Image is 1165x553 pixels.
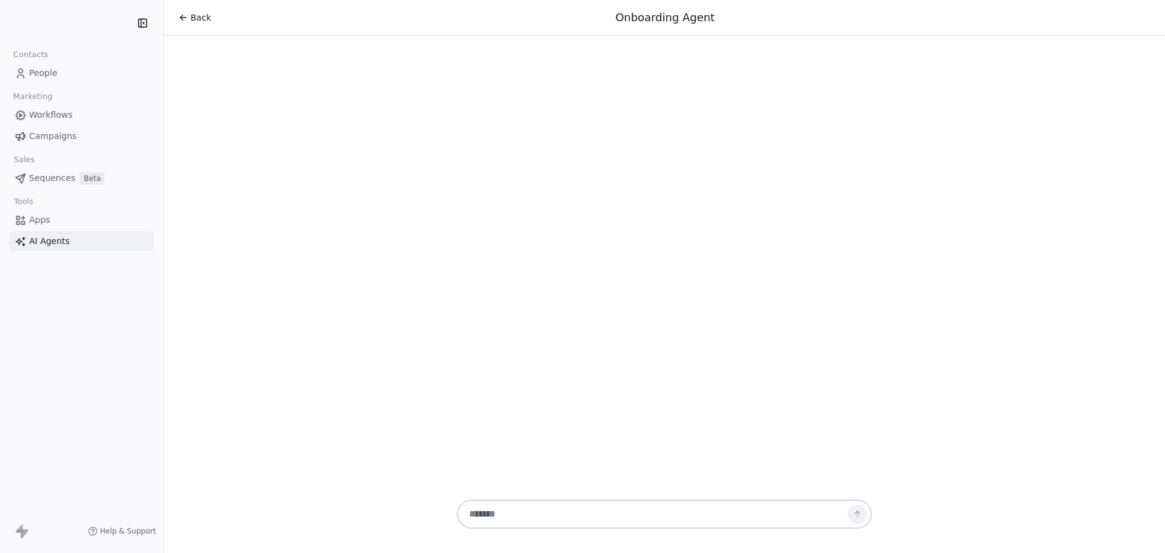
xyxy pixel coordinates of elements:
span: Onboarding Agent [615,11,715,24]
span: Tools [8,192,38,211]
span: Beta [80,172,104,185]
a: AI Agents [10,231,154,251]
span: People [29,67,58,80]
span: Apps [29,214,50,226]
a: Apps [10,210,154,230]
span: Marketing [8,87,58,106]
a: SequencesBeta [10,168,154,188]
a: Workflows [10,105,154,125]
span: Sequences [29,172,75,185]
a: Campaigns [10,126,154,146]
span: Back [191,12,211,24]
span: Workflows [29,109,73,121]
span: AI Agents [29,235,70,248]
span: Help & Support [100,526,156,536]
span: Contacts [8,46,53,64]
a: People [10,63,154,83]
span: Campaigns [29,130,76,143]
span: Sales [8,151,40,169]
a: Help & Support [88,526,156,536]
